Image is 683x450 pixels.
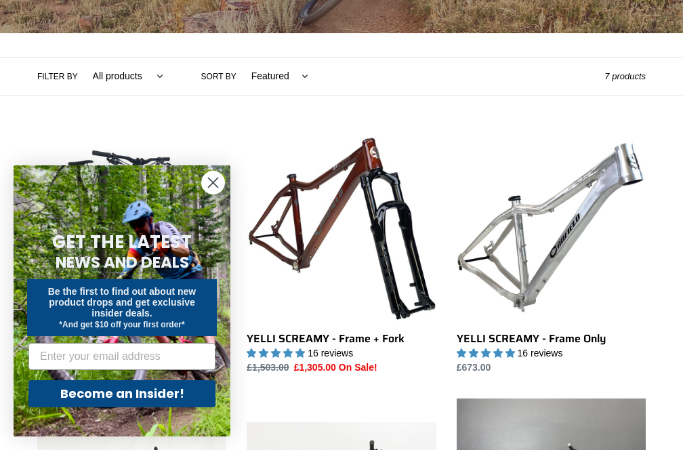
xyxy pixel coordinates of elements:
span: 7 products [604,71,646,81]
button: Become an Insider! [28,380,215,407]
span: GET THE LATEST [52,230,192,254]
label: Filter by [37,70,78,83]
span: Be the first to find out about new product drops and get exclusive insider deals. [48,286,196,319]
label: Sort by [201,70,236,83]
button: Close dialog [201,171,225,195]
span: NEWS AND DEALS [56,251,189,273]
input: Enter your email address [28,343,215,370]
span: *And get $10 off your first order* [59,320,184,329]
